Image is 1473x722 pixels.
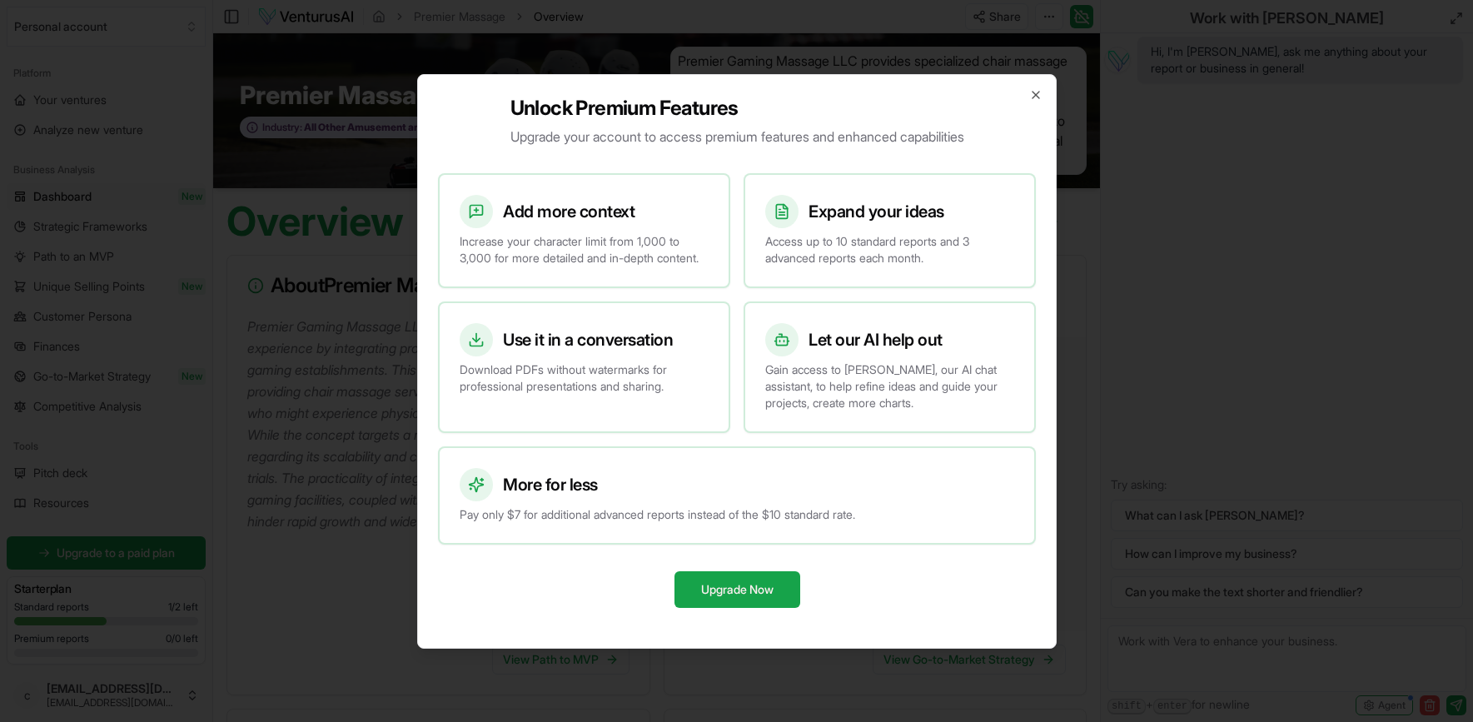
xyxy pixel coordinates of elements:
h3: Add more context [503,200,634,223]
p: Upgrade your account to access premium features and enhanced capabilities [510,127,963,147]
button: Upgrade Now [674,571,799,608]
p: Pay only $7 for additional advanced reports instead of the $10 standard rate. [460,506,1014,523]
h3: Expand your ideas [809,200,944,223]
p: Increase your character limit from 1,000 to 3,000 for more detailed and in-depth content. [460,233,709,266]
p: Download PDFs without watermarks for professional presentations and sharing. [460,361,709,395]
p: Gain access to [PERSON_NAME], our AI chat assistant, to help refine ideas and guide your projects... [765,361,1014,411]
h3: More for less [503,473,598,496]
h3: Let our AI help out [809,328,943,351]
h3: Use it in a conversation [503,328,673,351]
h2: Unlock Premium Features [510,95,963,122]
p: Access up to 10 standard reports and 3 advanced reports each month. [765,233,1014,266]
